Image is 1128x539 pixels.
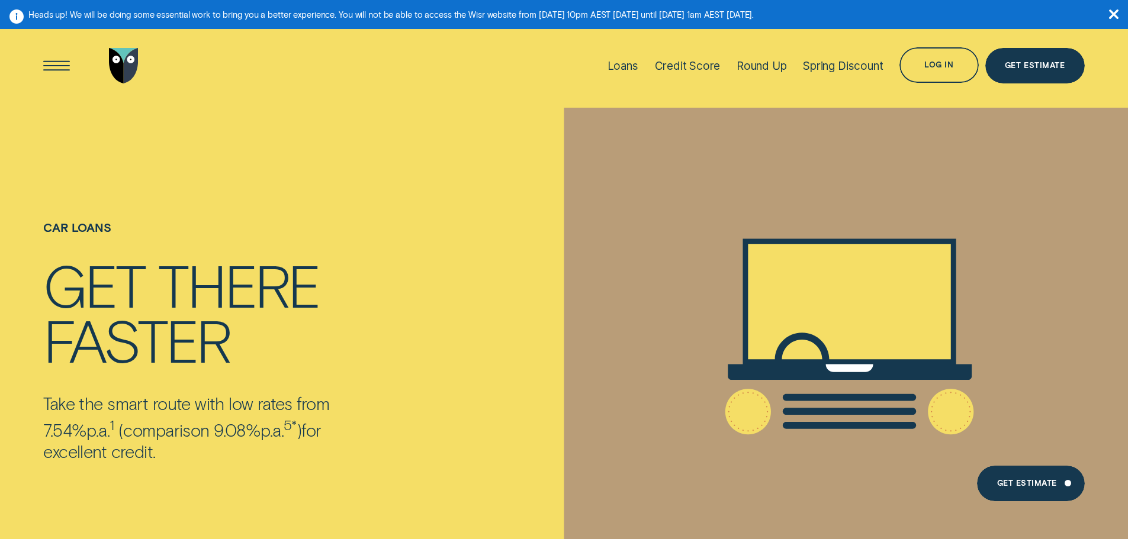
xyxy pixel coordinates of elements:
[43,312,230,367] div: faster
[737,59,787,73] div: Round Up
[655,26,721,105] a: Credit Score
[158,257,319,312] div: there
[737,26,787,105] a: Round Up
[118,419,123,440] span: (
[803,26,883,105] a: Spring Discount
[803,59,883,73] div: Spring Discount
[109,48,139,83] img: Wisr
[86,419,110,440] span: Per Annum
[261,419,284,440] span: p.a.
[110,416,114,433] sup: 1
[261,419,284,440] span: Per Annum
[655,59,721,73] div: Credit Score
[43,257,144,312] div: Get
[43,393,385,462] p: Take the smart route with low rates from 7.54% comparison 9.08% for excellent credit.
[899,47,978,83] button: Log in
[86,419,110,440] span: p.a.
[608,59,638,73] div: Loans
[39,48,75,83] button: Open Menu
[106,26,142,105] a: Go to home page
[608,26,638,105] a: Loans
[977,466,1084,501] a: Get Estimate
[297,419,301,440] span: )
[43,221,385,257] h1: Car loans
[43,257,385,367] h4: Get there faster
[985,48,1085,83] a: Get Estimate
